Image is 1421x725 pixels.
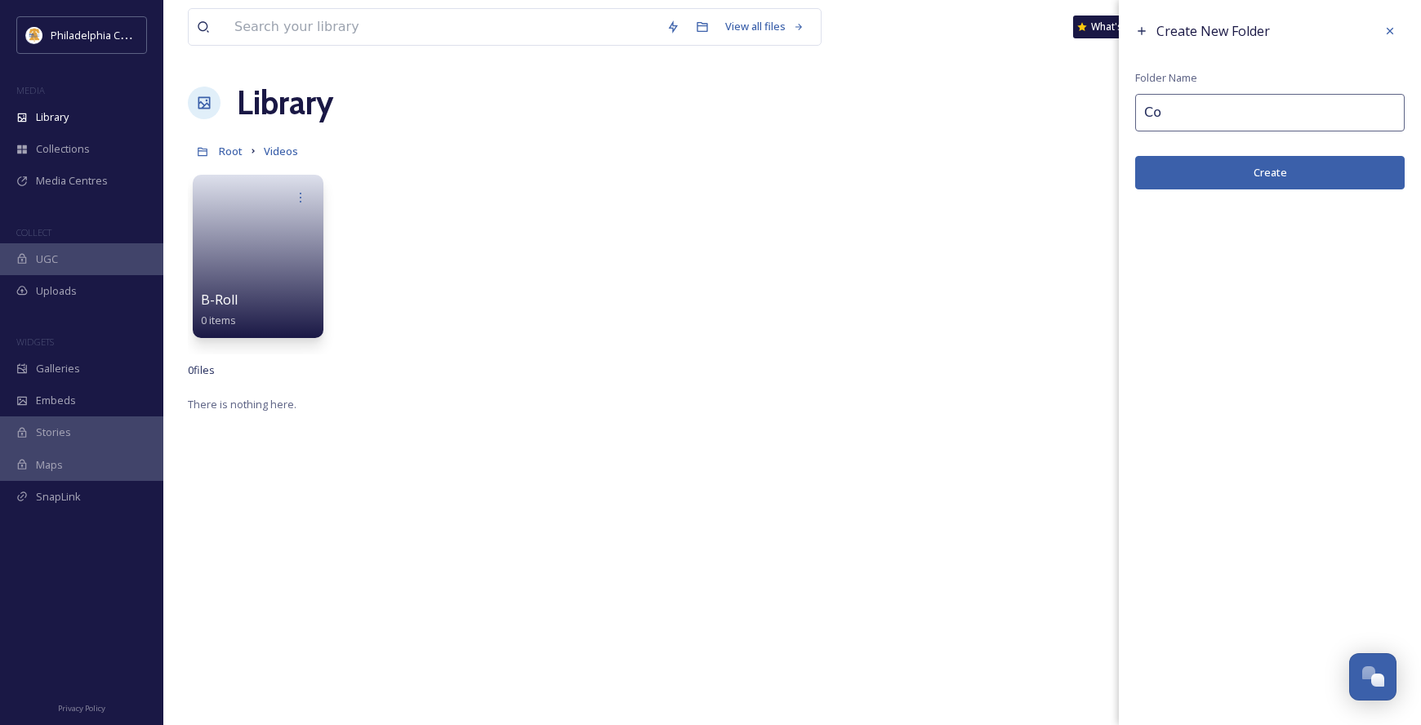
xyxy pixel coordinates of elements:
span: WIDGETS [16,336,54,348]
input: Search your library [226,9,658,45]
span: 0 items [201,313,236,327]
span: Folder Name [1135,70,1197,86]
span: Root [219,144,243,158]
input: Name [1135,94,1405,131]
span: SnapLink [36,489,81,505]
img: download.jpeg [26,27,42,43]
span: Library [36,109,69,125]
span: COLLECT [16,226,51,238]
span: Privacy Policy [58,703,105,714]
a: Videos [264,141,298,161]
span: There is nothing here. [188,397,296,411]
span: Embeds [36,393,76,408]
span: MEDIA [16,84,45,96]
span: Philadelphia Convention & Visitors Bureau [51,27,257,42]
a: View all files [717,11,813,42]
span: Videos [264,144,298,158]
a: What's New [1073,16,1155,38]
span: Maps [36,457,63,473]
span: Collections [36,141,90,157]
a: B-Roll0 items [201,292,238,327]
span: UGC [36,251,58,267]
span: Uploads [36,283,77,299]
a: Library [237,78,333,127]
button: Create [1135,156,1405,189]
a: Root [219,141,243,161]
span: B-Roll [201,291,238,309]
span: Media Centres [36,173,108,189]
span: Create New Folder [1156,22,1270,40]
span: 0 file s [188,362,215,378]
button: Open Chat [1349,653,1396,701]
a: Privacy Policy [58,697,105,717]
span: Stories [36,425,71,440]
span: Galleries [36,361,80,376]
